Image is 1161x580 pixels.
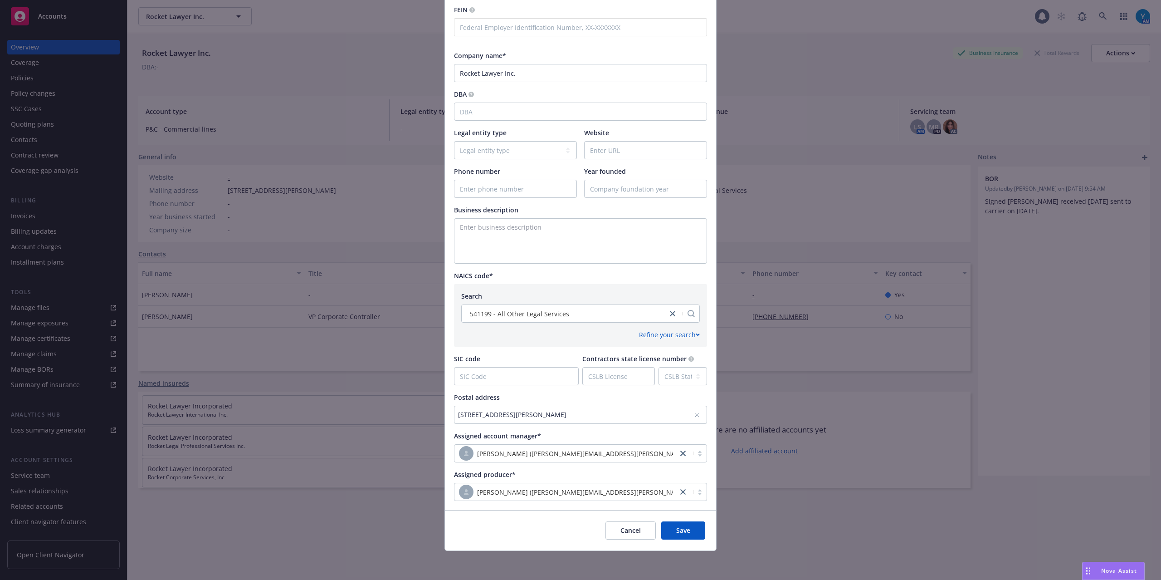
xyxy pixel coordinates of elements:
button: [STREET_ADDRESS][PERSON_NAME] [454,406,707,424]
span: Nova Assist [1101,567,1137,575]
a: close [678,487,688,497]
span: Company name* [454,51,506,60]
span: Website [584,128,609,137]
span: [PERSON_NAME] ([PERSON_NAME][EMAIL_ADDRESS][PERSON_NAME][DOMAIN_NAME]) [459,446,673,461]
button: Nova Assist [1082,562,1145,580]
span: Search [461,292,482,300]
div: [STREET_ADDRESS][PERSON_NAME] [458,410,694,419]
span: SIC code [454,354,480,363]
span: Cancel [620,526,641,535]
div: Refine your search [639,330,700,339]
input: Enter phone number [454,180,576,197]
span: Assigned account manager* [454,432,541,440]
input: CSLB License [583,368,654,385]
span: Year founded [584,167,626,176]
span: Save [676,526,690,535]
span: [PERSON_NAME] ([PERSON_NAME][EMAIL_ADDRESS][PERSON_NAME][DOMAIN_NAME]) [477,449,741,458]
div: Drag to move [1083,562,1094,580]
input: Company foundation year [585,180,707,197]
span: Assigned producer* [454,470,516,479]
span: DBA [454,90,467,98]
textarea: Enter business description [454,218,707,264]
span: Business description [454,206,518,214]
span: Contractors state license number [582,354,687,363]
a: close [678,448,688,459]
span: [PERSON_NAME] ([PERSON_NAME][EMAIL_ADDRESS][PERSON_NAME][DOMAIN_NAME]) [477,487,741,497]
span: NAICS code* [454,271,493,280]
input: Federal Employer Identification Number, XX-XXXXXXX [454,18,707,36]
input: SIC Code [454,368,578,385]
span: Phone number [454,167,500,176]
span: Legal entity type [454,128,507,137]
button: Save [661,521,705,540]
span: Postal address [454,393,500,402]
input: Enter URL [585,142,707,159]
input: Company name [454,64,707,82]
span: [PERSON_NAME] ([PERSON_NAME][EMAIL_ADDRESS][PERSON_NAME][DOMAIN_NAME]) [459,485,673,499]
input: DBA [454,103,707,121]
button: Cancel [605,521,656,540]
a: close [667,308,678,319]
span: FEIN [454,5,468,14]
span: 541199 - All Other Legal Services [470,309,569,319]
span: 541199 - All Other Legal Services [466,309,663,319]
